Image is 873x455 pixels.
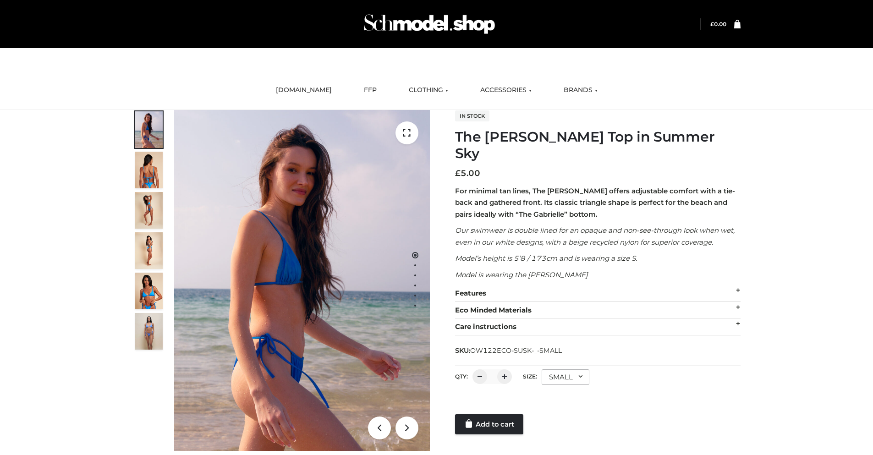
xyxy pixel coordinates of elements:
[135,152,163,188] img: 5.Alex-top_CN-1-1_1-1.jpg
[174,110,430,451] img: 1.Alex-top_SS-1_4464b1e7-c2c9-4e4b-a62c-58381cd673c0 (1)
[710,21,714,27] span: £
[135,273,163,309] img: 2.Alex-top_CN-1-1-2.jpg
[135,192,163,229] img: 4.Alex-top_CN-1-1-2.jpg
[455,254,637,263] em: Model’s height is 5’8 / 173cm and is wearing a size S.
[361,6,498,42] img: Schmodel Admin 964
[455,302,741,319] div: Eco Minded Materials
[135,313,163,350] img: SSVC.jpg
[135,232,163,269] img: 3.Alex-top_CN-1-1-2.jpg
[357,80,384,100] a: FFP
[455,285,741,302] div: Features
[455,270,588,279] em: Model is wearing the [PERSON_NAME]
[455,168,461,178] span: £
[455,414,523,434] a: Add to cart
[455,318,741,335] div: Care instructions
[455,373,468,380] label: QTY:
[269,80,339,100] a: [DOMAIN_NAME]
[455,168,480,178] bdi: 5.00
[455,345,563,356] span: SKU:
[402,80,455,100] a: CLOTHING
[710,21,726,27] bdi: 0.00
[710,21,726,27] a: £0.00
[455,186,735,219] strong: For minimal tan lines, The [PERSON_NAME] offers adjustable comfort with a tie-back and gathered f...
[542,369,589,385] div: SMALL
[455,129,741,162] h1: The [PERSON_NAME] Top in Summer Sky
[455,110,489,121] span: In stock
[470,346,562,355] span: OW122ECO-SUSK-_-SMALL
[523,373,537,380] label: Size:
[557,80,604,100] a: BRANDS
[135,111,163,148] img: 1.Alex-top_SS-1_4464b1e7-c2c9-4e4b-a62c-58381cd673c0-1.jpg
[473,80,538,100] a: ACCESSORIES
[455,226,735,247] em: Our swimwear is double lined for an opaque and non-see-through look when wet, even in our white d...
